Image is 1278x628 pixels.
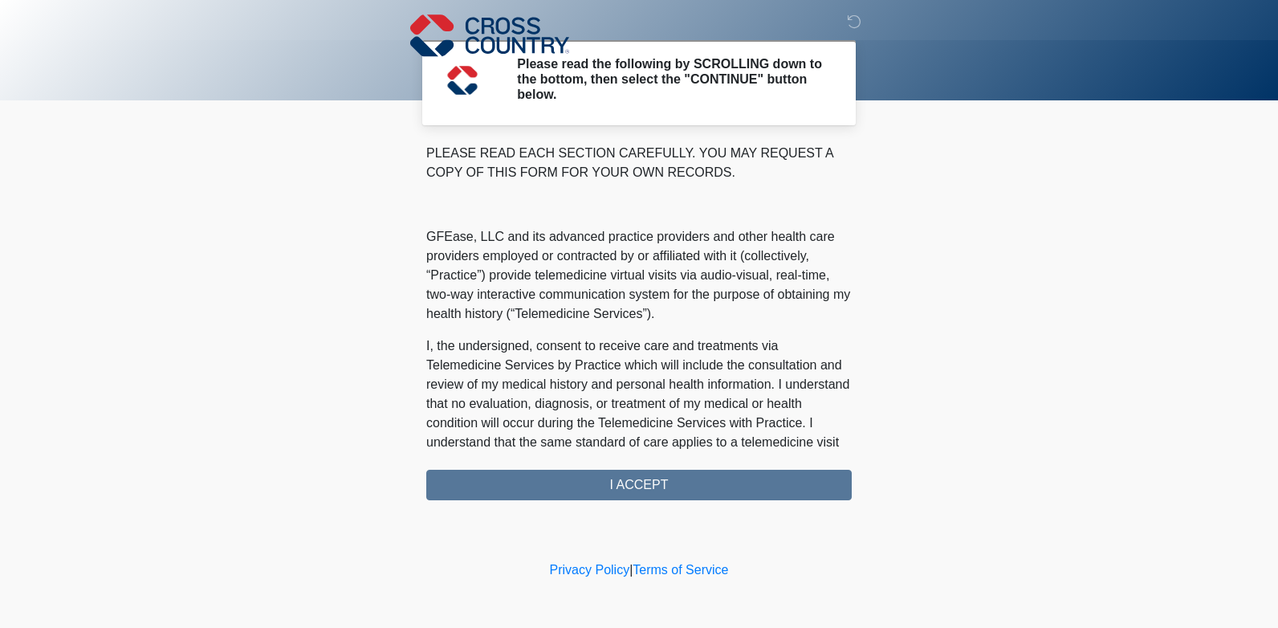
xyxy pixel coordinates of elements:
img: Agent Avatar [438,56,486,104]
a: Terms of Service [633,563,728,577]
h2: Please read the following by SCROLLING down to the bottom, then select the "CONTINUE" button below. [517,56,828,103]
p: GFEase, LLC and its advanced practice providers and other health care providers employed or contr... [426,227,852,324]
a: Privacy Policy [550,563,630,577]
p: PLEASE READ EACH SECTION CAREFULLY. YOU MAY REQUEST A COPY OF THIS FORM FOR YOUR OWN RECORDS. [426,144,852,182]
a: | [629,563,633,577]
p: I, the undersigned, consent to receive care and treatments via Telemedicine Services by Practice ... [426,336,852,510]
img: Cross Country Logo [410,12,569,59]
